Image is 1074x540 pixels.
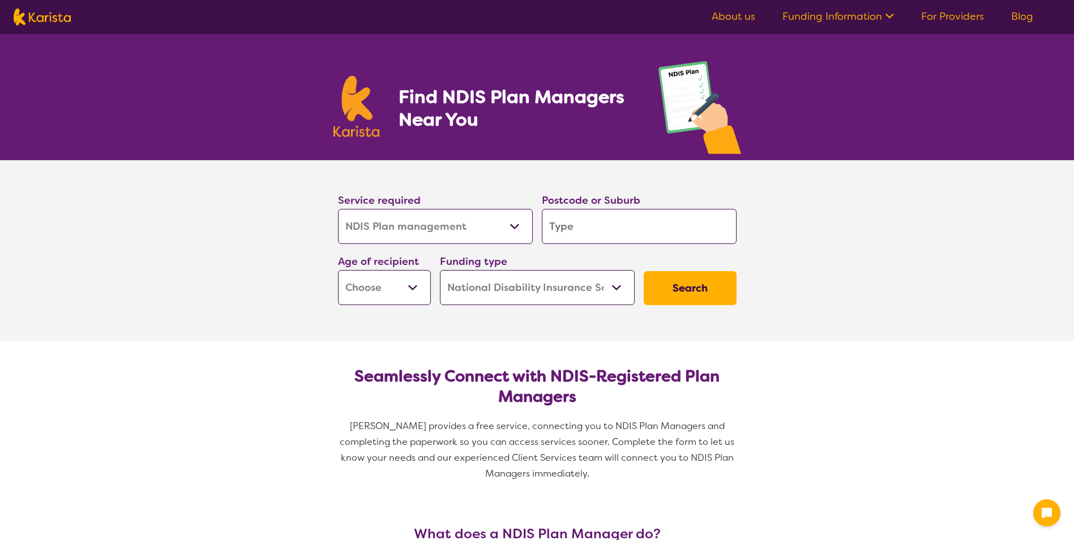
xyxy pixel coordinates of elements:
[338,194,421,207] label: Service required
[658,61,741,160] img: plan-management
[347,366,728,407] h2: Seamlessly Connect with NDIS-Registered Plan Managers
[921,10,984,23] a: For Providers
[1011,10,1033,23] a: Blog
[782,10,894,23] a: Funding Information
[399,85,635,131] h1: Find NDIS Plan Managers Near You
[338,255,419,268] label: Age of recipient
[440,255,507,268] label: Funding type
[333,76,380,137] img: Karista logo
[542,209,737,244] input: Type
[644,271,737,305] button: Search
[14,8,71,25] img: Karista logo
[712,10,755,23] a: About us
[542,194,640,207] label: Postcode or Suburb
[340,420,737,479] span: [PERSON_NAME] provides a free service, connecting you to NDIS Plan Managers and completing the pa...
